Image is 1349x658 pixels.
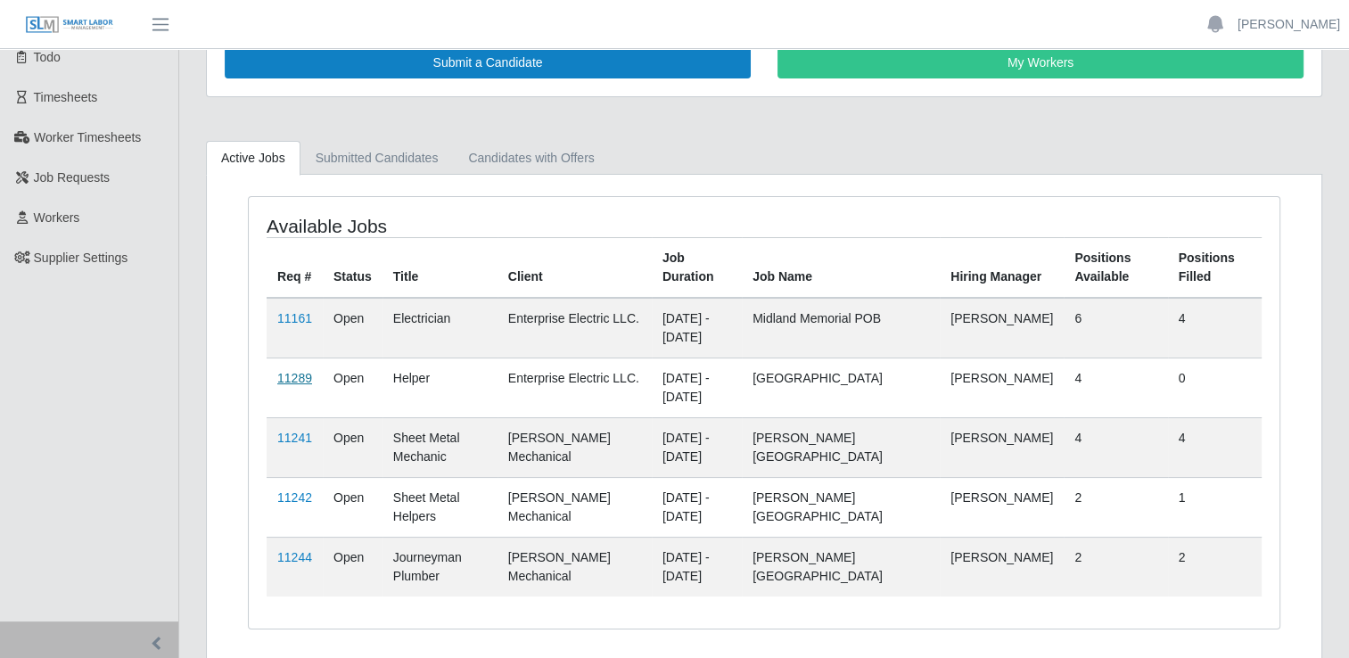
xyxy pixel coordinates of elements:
td: Enterprise Electric LLC. [498,298,652,358]
td: 2 [1064,477,1167,537]
td: 2 [1168,537,1262,596]
td: [PERSON_NAME] [940,417,1064,477]
td: [PERSON_NAME] Mechanical [498,477,652,537]
td: [PERSON_NAME] [940,358,1064,417]
img: SLM Logo [25,15,114,35]
h4: Available Jobs [267,215,666,237]
td: Open [323,477,382,537]
span: Job Requests [34,170,111,185]
td: [DATE] - [DATE] [652,417,742,477]
td: Electrician [382,298,498,358]
td: [PERSON_NAME] [940,477,1064,537]
span: Worker Timesheets [34,130,141,144]
td: [DATE] - [DATE] [652,477,742,537]
a: 11242 [277,490,312,505]
td: [GEOGRAPHIC_DATA] [742,358,940,417]
td: Open [323,298,382,358]
span: Timesheets [34,90,98,104]
th: Job Duration [652,237,742,298]
a: 11161 [277,311,312,325]
td: [PERSON_NAME][GEOGRAPHIC_DATA] [742,537,940,596]
td: [PERSON_NAME] Mechanical [498,417,652,477]
td: Open [323,417,382,477]
span: Todo [34,50,61,64]
td: [PERSON_NAME] [940,537,1064,596]
td: 2 [1064,537,1167,596]
td: [DATE] - [DATE] [652,537,742,596]
th: Title [382,237,498,298]
td: 4 [1064,417,1167,477]
th: Status [323,237,382,298]
td: [PERSON_NAME][GEOGRAPHIC_DATA] [742,477,940,537]
a: 11241 [277,431,312,445]
a: My Workers [777,47,1304,78]
td: 1 [1168,477,1262,537]
td: 0 [1168,358,1262,417]
th: Job Name [742,237,940,298]
th: Req # [267,237,323,298]
th: Hiring Manager [940,237,1064,298]
th: Client [498,237,652,298]
td: Helper [382,358,498,417]
td: Open [323,358,382,417]
a: 11244 [277,550,312,564]
td: Journeyman Plumber [382,537,498,596]
td: [PERSON_NAME][GEOGRAPHIC_DATA] [742,417,940,477]
span: Workers [34,210,80,225]
a: Candidates with Offers [453,141,609,176]
td: Sheet Metal Mechanic [382,417,498,477]
td: Sheet Metal Helpers [382,477,498,537]
td: [PERSON_NAME] [940,298,1064,358]
a: 11289 [277,371,312,385]
td: 6 [1064,298,1167,358]
td: [PERSON_NAME] Mechanical [498,537,652,596]
td: [DATE] - [DATE] [652,298,742,358]
a: [PERSON_NAME] [1238,15,1340,34]
td: Enterprise Electric LLC. [498,358,652,417]
td: [DATE] - [DATE] [652,358,742,417]
span: Supplier Settings [34,251,128,265]
td: Open [323,537,382,596]
td: 4 [1168,417,1262,477]
a: Submit a Candidate [225,47,751,78]
td: 4 [1168,298,1262,358]
a: Active Jobs [206,141,300,176]
th: Positions Available [1064,237,1167,298]
td: 4 [1064,358,1167,417]
a: Submitted Candidates [300,141,454,176]
td: Midland Memorial POB [742,298,940,358]
th: Positions Filled [1168,237,1262,298]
